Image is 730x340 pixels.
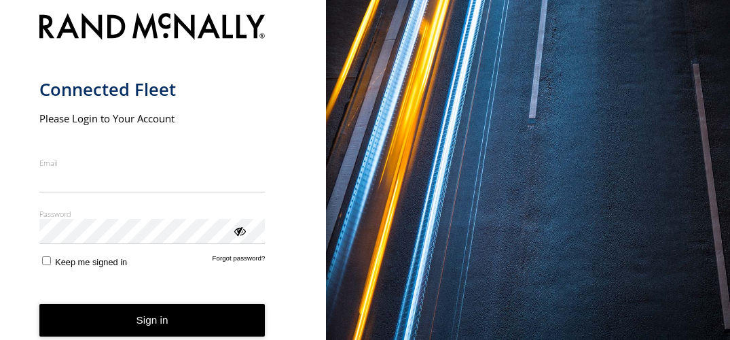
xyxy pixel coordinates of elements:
span: Keep me signed in [55,257,127,267]
h1: Connected Fleet [39,78,266,101]
button: Sign in [39,304,266,337]
div: ViewPassword [232,224,246,237]
img: Rand McNally [39,10,266,45]
label: Email [39,158,266,168]
a: Forgot password? [213,254,266,267]
h2: Please Login to Your Account [39,112,266,125]
input: Keep me signed in [42,256,51,265]
label: Password [39,209,266,219]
